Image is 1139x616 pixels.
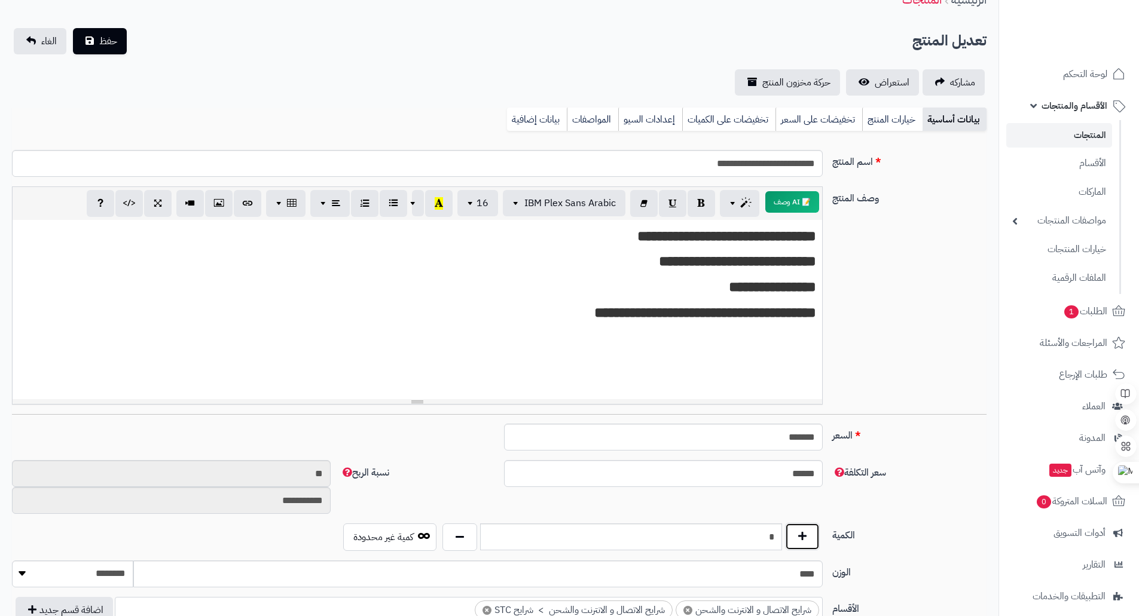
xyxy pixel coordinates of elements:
[41,34,57,48] span: الغاء
[832,465,886,480] span: سعر التكلفة
[1006,424,1132,452] a: المدونة
[846,69,919,96] a: استعراض
[923,108,987,131] a: بيانات أساسية
[1040,335,1107,351] span: المراجعات والأسئلة
[875,75,909,90] span: استعراض
[73,28,127,54] button: حفظ
[827,523,991,543] label: الكمية
[1006,550,1132,579] a: التقارير
[1059,366,1107,383] span: طلبات الإرجاع
[1006,487,1132,516] a: السلات المتروكة0
[1006,237,1112,262] a: خيارات المنتجات
[827,150,991,169] label: اسم المنتج
[503,190,625,216] button: IBM Plex Sans Arabic
[1037,495,1051,508] span: 0
[524,196,616,210] span: IBM Plex Sans Arabic
[827,597,991,616] label: الأقسام
[1048,461,1106,478] span: وآتس آب
[618,108,682,131] a: إعدادات السيو
[1064,305,1079,318] span: 1
[827,424,991,443] label: السعر
[507,108,567,131] a: بيانات إضافية
[1006,360,1132,389] a: طلبات الإرجاع
[1006,179,1112,205] a: الماركات
[735,69,840,96] a: حركة مخزون المنتج
[765,191,819,213] button: 📝 AI وصف
[477,196,488,210] span: 16
[950,75,975,90] span: مشاركه
[912,29,987,53] h2: تعديل المنتج
[762,75,830,90] span: حركة مخزون المنتج
[1063,303,1107,320] span: الطلبات
[1006,265,1112,291] a: الملفات الرقمية
[1063,66,1107,82] span: لوحة التحكم
[862,108,923,131] a: خيارات المنتج
[483,606,491,615] span: ×
[1042,97,1107,114] span: الأقسام والمنتجات
[1006,123,1112,148] a: المنتجات
[923,69,985,96] a: مشاركه
[14,28,66,54] a: الغاء
[1054,525,1106,541] span: أدوات التسويق
[1006,392,1132,421] a: العملاء
[827,186,991,206] label: وصف المنتج
[1006,208,1112,234] a: مواصفات المنتجات
[1006,60,1132,88] a: لوحة التحكم
[1049,464,1071,477] span: جديد
[340,465,389,480] span: نسبة الربح
[1036,493,1107,510] span: السلات المتروكة
[1006,519,1132,547] a: أدوات التسويق
[683,606,692,615] span: ×
[1083,556,1106,573] span: التقارير
[827,560,991,580] label: الوزن
[99,34,117,48] span: حفظ
[1006,329,1132,357] a: المراجعات والأسئلة
[1079,430,1106,446] span: المدونة
[1033,588,1106,605] span: التطبيقات والخدمات
[1006,151,1112,176] a: الأقسام
[567,108,618,131] a: المواصفات
[457,190,498,216] button: 16
[775,108,862,131] a: تخفيضات على السعر
[1006,455,1132,484] a: وآتس آبجديد
[1006,297,1132,326] a: الطلبات1
[1082,398,1106,415] span: العملاء
[1006,582,1132,611] a: التطبيقات والخدمات
[682,108,775,131] a: تخفيضات على الكميات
